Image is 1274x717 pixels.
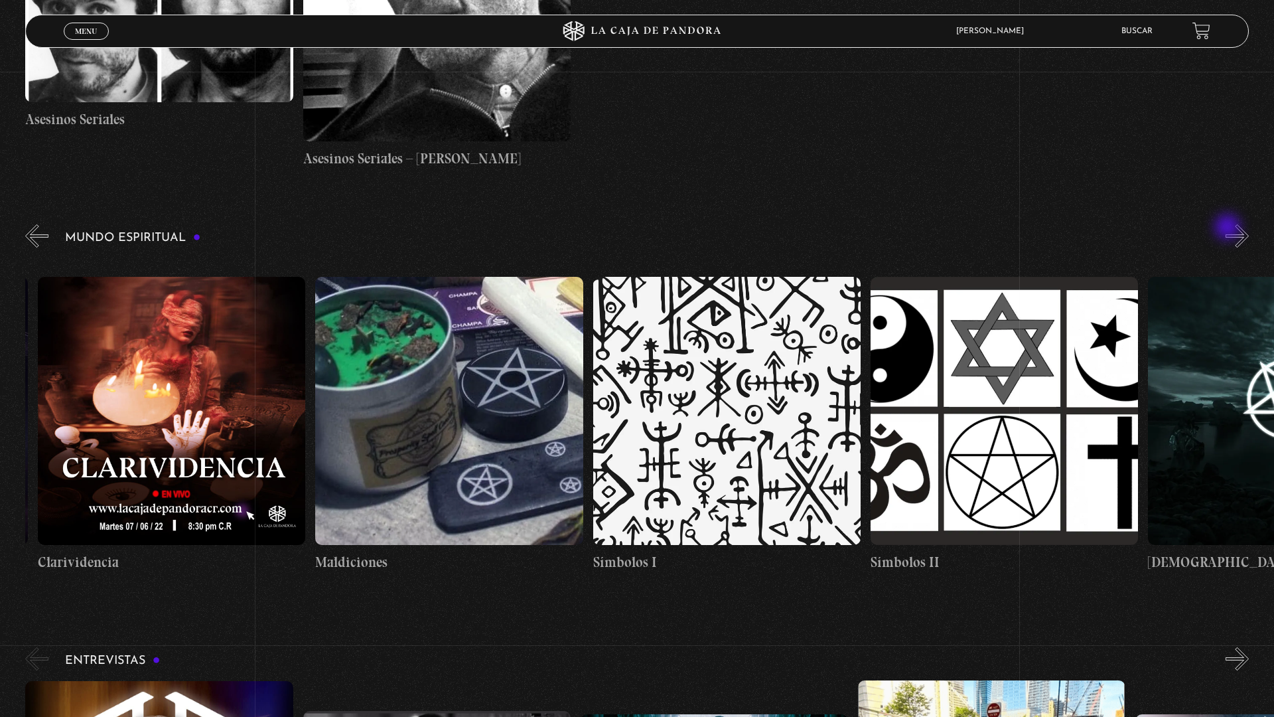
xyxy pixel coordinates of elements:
a: Maldiciones [315,258,583,592]
h4: Asesinos Seriales [25,109,293,130]
a: Símbolos I [593,258,861,592]
a: Buscar [1121,27,1153,35]
h4: Símbolos II [871,552,1138,573]
h4: Símbolos I [593,552,861,573]
span: Menu [75,27,97,35]
h4: Maldiciones [315,552,583,573]
button: Previous [25,647,48,671]
button: Next [1226,647,1249,671]
h3: Entrevistas [65,655,160,667]
h3: Mundo Espiritual [65,232,200,244]
button: Next [1226,224,1249,248]
a: View your shopping cart [1192,22,1210,40]
a: Símbolos II [871,258,1138,592]
a: Clarividencia [38,258,305,592]
button: Previous [25,224,48,248]
h4: Clarividencia [38,552,305,573]
span: [PERSON_NAME] [950,27,1037,35]
span: Cerrar [71,38,102,47]
h4: Asesinos Seriales – [PERSON_NAME] [303,148,571,169]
